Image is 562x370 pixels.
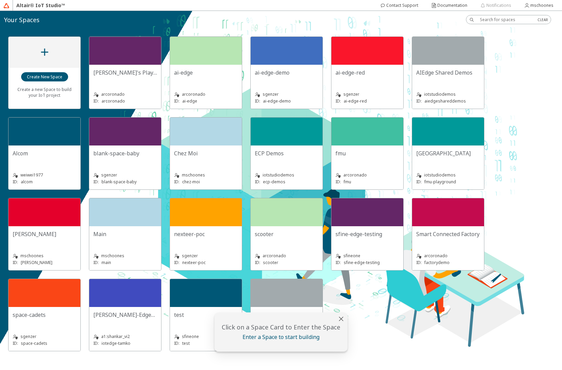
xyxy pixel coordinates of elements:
[93,91,157,98] unity-typography: arcoronado
[13,230,76,238] unity-typography: [PERSON_NAME]
[102,98,125,104] p: arcoronado
[255,98,260,104] p: ID:
[255,260,260,265] p: ID:
[93,340,99,346] p: ID:
[335,172,399,179] unity-typography: arcoronado
[416,91,480,98] unity-typography: iotstudiodemos
[255,179,260,185] p: ID:
[93,333,157,340] unity-typography: a1:shankar_vi2
[174,252,238,259] unity-typography: sgenzer
[255,69,318,76] unity-typography: ai-edge-demo
[13,333,76,340] unity-typography: sgenzer
[174,179,179,185] p: ID:
[13,252,76,259] unity-typography: mschoones
[102,340,130,346] p: iotedge-tamko
[174,98,179,104] p: ID:
[263,260,278,265] p: scooter
[174,91,238,98] unity-typography: arcoronado
[174,260,179,265] p: ID:
[93,179,99,185] p: ID:
[13,82,76,103] unity-typography: Create a new Space to build your IoT project
[424,98,466,104] p: aiedgeshareddemos
[13,172,76,179] unity-typography: weiwei1977
[416,150,480,157] unity-typography: [GEOGRAPHIC_DATA]
[335,91,399,98] unity-typography: sgenzer
[93,98,99,104] p: ID:
[416,98,422,104] p: ID:
[93,260,99,265] p: ID:
[263,179,285,185] p: ecp-demos
[93,150,157,157] unity-typography: blank-space-baby
[13,179,18,185] p: ID:
[416,252,480,259] unity-typography: arcoronado
[182,179,200,185] p: chez-moi
[416,260,422,265] p: ID:
[335,230,399,238] unity-typography: sfine-edge-testing
[416,172,480,179] unity-typography: iotstudiodemos
[344,179,351,185] p: fmu
[13,260,18,265] p: ID:
[174,69,238,76] unity-typography: ai-edge
[102,260,111,265] p: main
[93,172,157,179] unity-typography: sgenzer
[182,260,206,265] p: nexteer-poc
[344,98,367,104] p: ai-edge-red
[174,311,238,319] unity-typography: test
[21,340,47,346] p: space-cadets
[416,230,480,238] unity-typography: Smart Connected Factory
[335,252,399,259] unity-typography: sfineone
[174,230,238,238] unity-typography: nexteer-poc
[344,260,380,265] p: sfine-edge-testing
[263,98,291,104] p: ai-edge-demo
[13,340,18,346] p: ID:
[21,179,33,185] p: alcom
[93,230,157,238] unity-typography: Main
[255,252,318,259] unity-typography: arcoronado
[174,340,179,346] p: ID:
[174,150,238,157] unity-typography: Chez Moi
[335,260,341,265] p: ID:
[255,230,318,238] unity-typography: scooter
[335,98,341,104] p: ID:
[13,150,76,157] unity-typography: Alcom
[255,150,318,157] unity-typography: ECP Demos
[424,179,456,185] p: fmu-playground
[255,311,318,319] unity-typography: Vulcan Cars
[335,69,399,76] unity-typography: ai-edge-red
[255,172,318,179] unity-typography: iotstudiodemos
[93,252,157,259] unity-typography: mschoones
[102,179,137,185] p: blank-space-baby
[255,91,318,98] unity-typography: sgenzer
[424,260,450,265] p: factorydemo
[335,179,341,185] p: ID:
[335,150,399,157] unity-typography: fmu
[21,260,52,265] p: [PERSON_NAME]
[13,311,76,319] unity-typography: space-cadets
[93,311,157,319] unity-typography: [PERSON_NAME]-EdgeApps
[416,69,480,76] unity-typography: AIEdge Shared Demos
[174,333,238,340] unity-typography: sfineone
[219,323,344,331] unity-typography: Click on a Space Card to Enter the Space
[93,69,157,76] unity-typography: [PERSON_NAME]'s Playground
[416,179,422,185] p: ID:
[174,172,238,179] unity-typography: mschoones
[182,98,197,104] p: ai-edge
[182,340,190,346] p: test
[219,333,344,341] unity-typography: Enter a Space to start building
